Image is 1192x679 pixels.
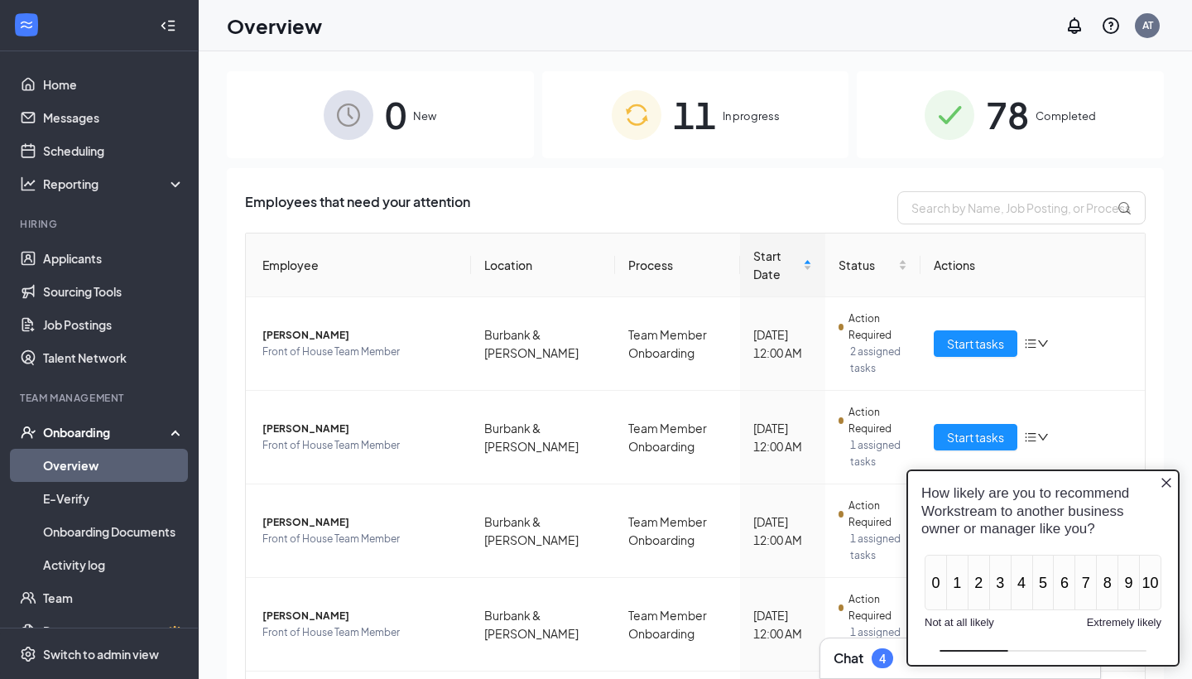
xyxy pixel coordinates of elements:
[43,242,185,275] a: Applicants
[262,437,458,454] span: Front of House Team Member
[43,482,185,515] a: E-Verify
[1037,431,1049,443] span: down
[227,12,322,40] h1: Overview
[385,86,406,143] span: 0
[471,391,615,484] td: Burbank & [PERSON_NAME]
[262,327,458,344] span: [PERSON_NAME]
[850,624,907,657] span: 1 assigned tasks
[43,101,185,134] a: Messages
[947,428,1004,446] span: Start tasks
[262,624,458,641] span: Front of House Team Member
[850,531,907,564] span: 1 assigned tasks
[879,652,886,666] div: 4
[753,247,800,283] span: Start Date
[43,515,185,548] a: Onboarding Documents
[20,176,36,192] svg: Analysis
[262,531,458,547] span: Front of House Team Member
[43,176,185,192] div: Reporting
[43,308,185,341] a: Job Postings
[615,484,740,578] td: Team Member Onboarding
[753,419,812,455] div: [DATE] 12:00 AM
[947,335,1004,353] span: Start tasks
[615,234,740,297] th: Process
[471,484,615,578] td: Burbank & [PERSON_NAME]
[848,591,907,624] span: Action Required
[850,344,907,377] span: 2 assigned tasks
[471,234,615,297] th: Location
[825,234,920,297] th: Status
[1065,16,1084,36] svg: Notifications
[245,191,470,224] span: Employees that need your attention
[262,608,458,624] span: [PERSON_NAME]
[20,646,36,662] svg: Settings
[43,548,185,581] a: Activity log
[43,581,185,614] a: Team
[43,275,185,308] a: Sourcing Tools
[20,217,181,231] div: Hiring
[20,424,36,441] svg: UserCheck
[934,424,1017,450] button: Start tasks
[43,614,185,648] a: DocumentsCrown
[1036,108,1096,124] span: Completed
[413,108,436,124] span: New
[848,311,907,344] span: Action Required
[753,606,812,643] div: [DATE] 12:00 AM
[986,86,1029,143] span: 78
[1024,337,1037,350] span: bars
[850,437,907,470] span: 1 assigned tasks
[246,234,471,297] th: Employee
[43,449,185,482] a: Overview
[673,86,716,143] span: 11
[1101,16,1121,36] svg: QuestionInfo
[43,341,185,374] a: Talent Network
[894,456,1192,679] iframe: Sprig User Feedback Dialog
[43,134,185,167] a: Scheduling
[1142,18,1153,32] div: AT
[1037,338,1049,349] span: down
[20,391,181,405] div: Team Management
[262,344,458,360] span: Front of House Team Member
[160,17,176,34] svg: Collapse
[723,108,780,124] span: In progress
[615,578,740,672] td: Team Member Onboarding
[262,421,458,437] span: [PERSON_NAME]
[920,234,1146,297] th: Actions
[43,646,159,662] div: Switch to admin view
[262,514,458,531] span: [PERSON_NAME]
[839,256,895,274] span: Status
[615,391,740,484] td: Team Member Onboarding
[18,17,35,33] svg: WorkstreamLogo
[897,191,1146,224] input: Search by Name, Job Posting, or Process
[615,297,740,391] td: Team Member Onboarding
[753,513,812,549] div: [DATE] 12:00 AM
[753,325,812,362] div: [DATE] 12:00 AM
[848,404,907,437] span: Action Required
[43,424,171,441] div: Onboarding
[471,297,615,391] td: Burbank & [PERSON_NAME]
[1024,431,1037,444] span: bars
[834,649,863,667] h3: Chat
[848,498,907,531] span: Action Required
[471,578,615,672] td: Burbank & [PERSON_NAME]
[43,68,185,101] a: Home
[934,330,1017,357] button: Start tasks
